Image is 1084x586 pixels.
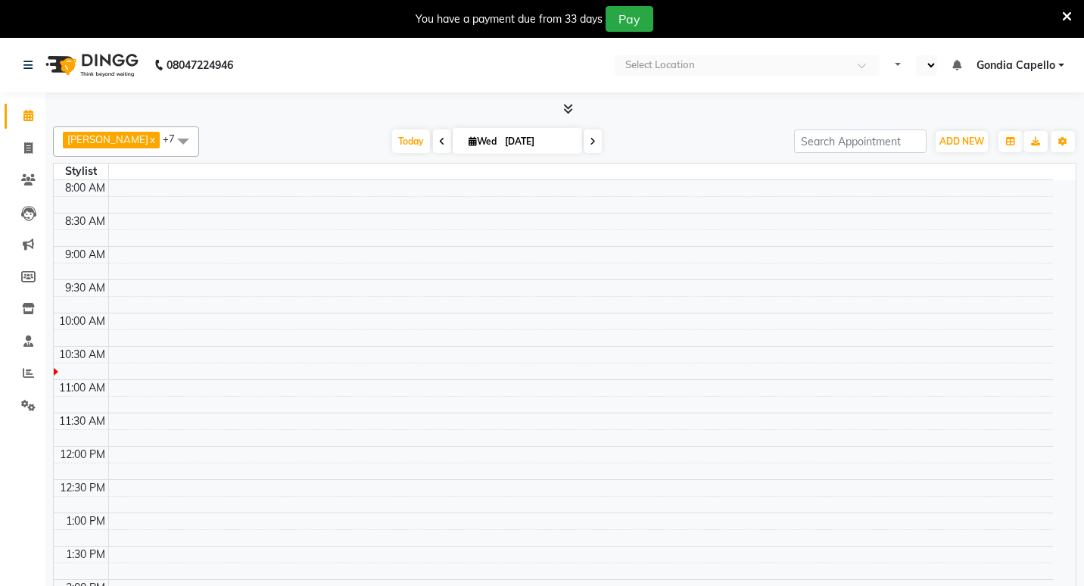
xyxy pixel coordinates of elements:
span: +7 [163,132,186,145]
div: 1:30 PM [63,547,108,563]
div: Stylist [54,164,108,179]
div: 9:30 AM [62,280,108,296]
div: 8:00 AM [62,180,108,196]
div: 10:30 AM [56,347,108,363]
div: 11:30 AM [56,413,108,429]
div: 12:00 PM [57,447,108,463]
div: 12:30 PM [57,480,108,496]
input: Search Appointment [794,129,927,153]
div: Select Location [625,58,695,73]
span: Wed [465,136,500,147]
div: You have a payment due from 33 days [416,11,603,27]
span: Today [392,129,430,153]
button: Pay [606,6,653,32]
b: 08047224946 [167,44,233,86]
div: 10:00 AM [56,313,108,329]
span: [PERSON_NAME] [67,133,148,145]
a: x [148,133,155,145]
input: 2025-09-03 [500,130,576,153]
span: Gondia Capello [977,58,1055,73]
img: logo [39,44,142,86]
div: 11:00 AM [56,380,108,396]
div: 8:30 AM [62,214,108,229]
div: 9:00 AM [62,247,108,263]
button: ADD NEW [936,131,988,152]
span: ADD NEW [939,136,984,147]
div: 1:00 PM [63,513,108,529]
